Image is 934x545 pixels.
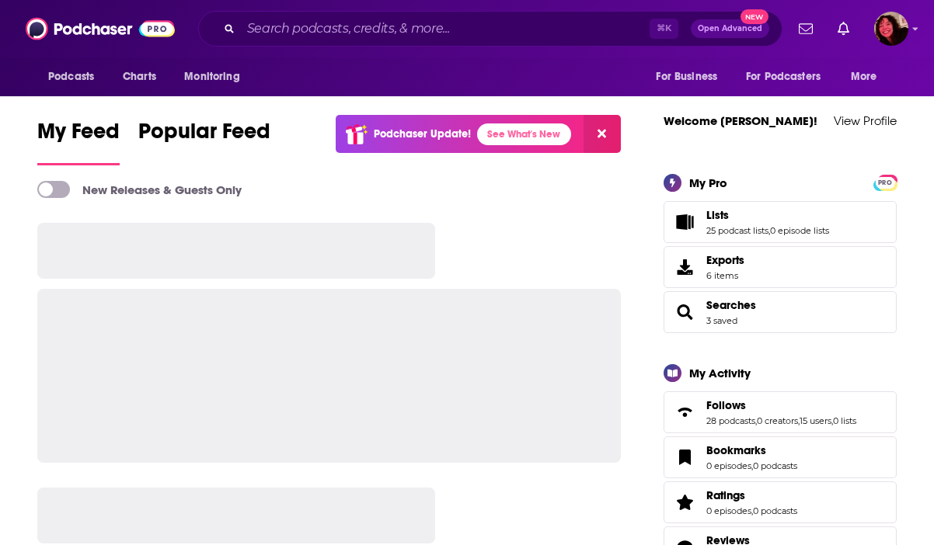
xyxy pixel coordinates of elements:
[706,298,756,312] a: Searches
[664,436,897,478] span: Bookmarks
[851,66,877,88] span: More
[691,19,769,38] button: Open AdvancedNew
[669,491,700,513] a: Ratings
[198,11,782,47] div: Search podcasts, credits, & more...
[706,443,797,457] a: Bookmarks
[706,270,744,281] span: 6 items
[664,246,897,288] a: Exports
[741,9,768,24] span: New
[751,460,753,471] span: ,
[874,12,908,46] button: Show profile menu
[706,505,751,516] a: 0 episodes
[874,12,908,46] img: User Profile
[37,118,120,154] span: My Feed
[37,62,114,92] button: open menu
[184,66,239,88] span: Monitoring
[689,175,727,190] div: My Pro
[650,19,678,39] span: ⌘ K
[26,14,175,43] img: Podchaser - Follow, Share and Rate Podcasts
[645,62,737,92] button: open menu
[656,66,717,88] span: For Business
[664,201,897,243] span: Lists
[241,16,650,41] input: Search podcasts, credits, & more...
[664,113,817,128] a: Welcome [PERSON_NAME]!
[138,118,270,165] a: Popular Feed
[831,415,833,426] span: ,
[706,225,768,236] a: 25 podcast lists
[753,460,797,471] a: 0 podcasts
[374,127,471,141] p: Podchaser Update!
[706,398,856,412] a: Follows
[138,118,270,154] span: Popular Feed
[477,123,571,145] a: See What's New
[840,62,897,92] button: open menu
[669,446,700,468] a: Bookmarks
[664,291,897,333] span: Searches
[664,391,897,433] span: Follows
[706,460,751,471] a: 0 episodes
[751,505,753,516] span: ,
[736,62,843,92] button: open menu
[706,253,744,267] span: Exports
[800,415,831,426] a: 15 users
[831,16,856,42] a: Show notifications dropdown
[706,208,829,222] a: Lists
[37,118,120,165] a: My Feed
[833,415,856,426] a: 0 lists
[706,488,797,502] a: Ratings
[689,366,751,380] div: My Activity
[669,301,700,323] a: Searches
[37,181,242,198] a: New Releases & Guests Only
[770,225,829,236] a: 0 episode lists
[706,398,746,412] span: Follows
[834,113,897,128] a: View Profile
[669,211,700,233] a: Lists
[706,415,755,426] a: 28 podcasts
[753,505,797,516] a: 0 podcasts
[706,443,766,457] span: Bookmarks
[706,488,745,502] span: Ratings
[874,12,908,46] span: Logged in as Kathryn-Musilek
[876,177,894,189] span: PRO
[669,256,700,278] span: Exports
[706,315,737,326] a: 3 saved
[746,66,821,88] span: For Podcasters
[123,66,156,88] span: Charts
[173,62,260,92] button: open menu
[757,415,798,426] a: 0 creators
[793,16,819,42] a: Show notifications dropdown
[664,481,897,523] span: Ratings
[798,415,800,426] span: ,
[698,25,762,33] span: Open Advanced
[755,415,757,426] span: ,
[768,225,770,236] span: ,
[113,62,166,92] a: Charts
[48,66,94,88] span: Podcasts
[876,175,894,187] a: PRO
[669,401,700,423] a: Follows
[706,208,729,222] span: Lists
